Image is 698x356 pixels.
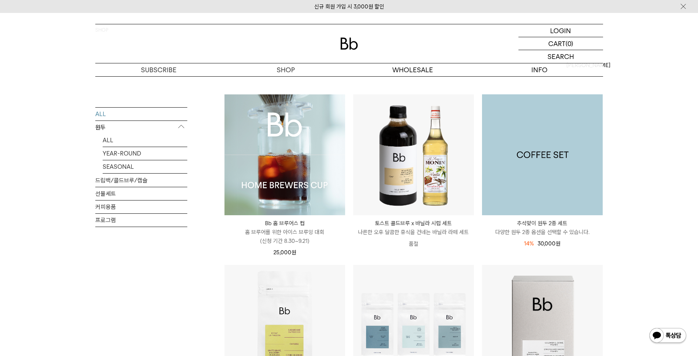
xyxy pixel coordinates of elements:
img: 카카오톡 채널 1:1 채팅 버튼 [649,327,687,345]
a: 추석맞이 원두 2종 세트 다양한 원두 2종 옵션을 선택할 수 있습니다. [482,219,603,237]
a: Bb 홈 브루어스 컵 홈 브루어를 위한 아이스 브루잉 대회(신청 기간 8.30~9.21) [224,219,345,245]
img: 로고 [340,38,358,50]
img: 1000001199_add2_013.jpg [482,94,603,215]
p: 홈 브루어를 위한 아이스 브루잉 대회 (신청 기간 8.30~9.21) [224,228,345,245]
a: CART (0) [518,37,603,50]
span: 원 [556,240,560,247]
p: SEARCH [548,50,574,63]
a: 추석맞이 원두 2종 세트 [482,94,603,215]
a: 토스트 콜드브루 x 바닐라 시럽 세트 나른한 오후 달콤한 휴식을 건네는 바닐라 라떼 세트 [353,219,474,237]
span: 30,000 [538,240,560,247]
p: Bb 홈 브루어스 컵 [224,219,345,228]
p: WHOLESALE [349,63,476,76]
div: 14% [524,239,534,248]
a: SHOP [222,63,349,76]
a: SEASONAL [103,160,187,173]
p: (0) [566,37,573,50]
p: 토스트 콜드브루 x 바닐라 시럽 세트 [353,219,474,228]
a: SUBSCRIBE [95,63,222,76]
a: LOGIN [518,24,603,37]
p: LOGIN [550,24,571,37]
a: YEAR-ROUND [103,147,187,160]
a: 드립백/콜드브루/캡슐 [95,174,187,186]
p: 나른한 오후 달콤한 휴식을 건네는 바닐라 라떼 세트 [353,228,474,237]
p: 다양한 원두 2종 옵션을 선택할 수 있습니다. [482,228,603,237]
img: Bb 홈 브루어스 컵 [224,94,345,215]
a: 프로그램 [95,213,187,226]
p: 원두 [95,121,187,134]
a: ALL [103,133,187,146]
p: INFO [476,63,603,76]
p: 추석맞이 원두 2종 세트 [482,219,603,228]
a: 커피용품 [95,200,187,213]
a: 선물세트 [95,187,187,200]
a: ALL [95,107,187,120]
span: 원 [291,249,296,256]
p: 품절 [353,237,474,251]
a: 신규 회원 가입 시 3,000원 할인 [314,3,384,10]
span: 25,000 [273,249,296,256]
img: 토스트 콜드브루 x 바닐라 시럽 세트 [353,94,474,215]
p: CART [548,37,566,50]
